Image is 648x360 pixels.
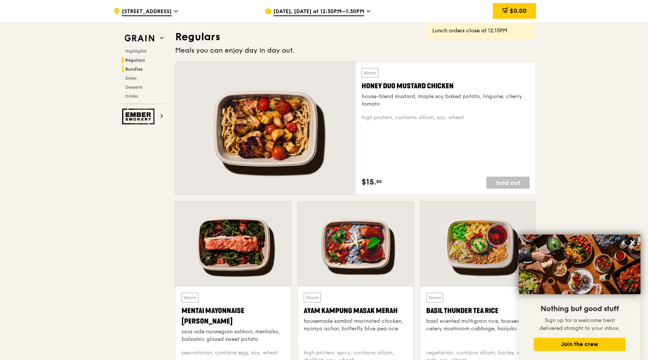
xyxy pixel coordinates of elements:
[534,338,625,351] button: Join the crew
[362,177,376,188] span: $15.
[273,8,364,16] span: [DATE], [DATE] at 12:30PM–1:30PM
[539,317,620,331] span: Sign up for a welcome treat delivered straight to your inbox.
[182,293,198,303] div: Warm
[125,48,147,54] span: Highlights
[175,30,536,44] h3: Regulars
[519,234,640,294] img: DSC07876-Edit02-Large.jpeg
[362,81,530,91] div: Honey Duo Mustard Chicken
[362,93,530,108] div: house-blend mustard, maple soy baked potato, linguine, cherry tomato
[122,32,157,45] img: Grain web logo
[426,306,530,316] div: Basil Thunder Tea Rice
[627,236,639,248] button: Close
[304,306,407,316] div: Ayam Kampung Masak Merah
[182,306,285,327] div: Mentai Mayonnaise [PERSON_NAME]
[304,318,407,333] div: housemade sambal marinated chicken, nyonya achar, butterfly blue pea rice
[362,68,379,78] div: Warm
[426,293,443,303] div: Warm
[376,178,382,185] span: 50
[362,114,530,121] div: high protein, contains allium, soy, wheat
[125,94,138,99] span: Drinks
[304,293,321,303] div: Warm
[432,27,530,35] div: Lunch orders close at 12:15PM
[175,45,536,56] div: Meals you can enjoy day in day out.
[182,328,285,343] div: sous vide norwegian salmon, mentaiko, balsamic glazed sweet potato
[122,8,172,16] span: [STREET_ADDRESS]
[125,76,136,81] span: Sides
[486,177,530,189] div: Sold out
[125,57,145,63] span: Regulars
[426,318,530,333] div: basil scented multigrain rice, braised celery mushroom cabbage, hanjuku egg
[125,67,143,72] span: Bundles
[541,304,619,313] span: Nothing but good stuff
[510,7,527,14] span: $0.00
[122,109,157,124] img: Ember Smokery web logo
[125,85,142,90] span: Desserts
